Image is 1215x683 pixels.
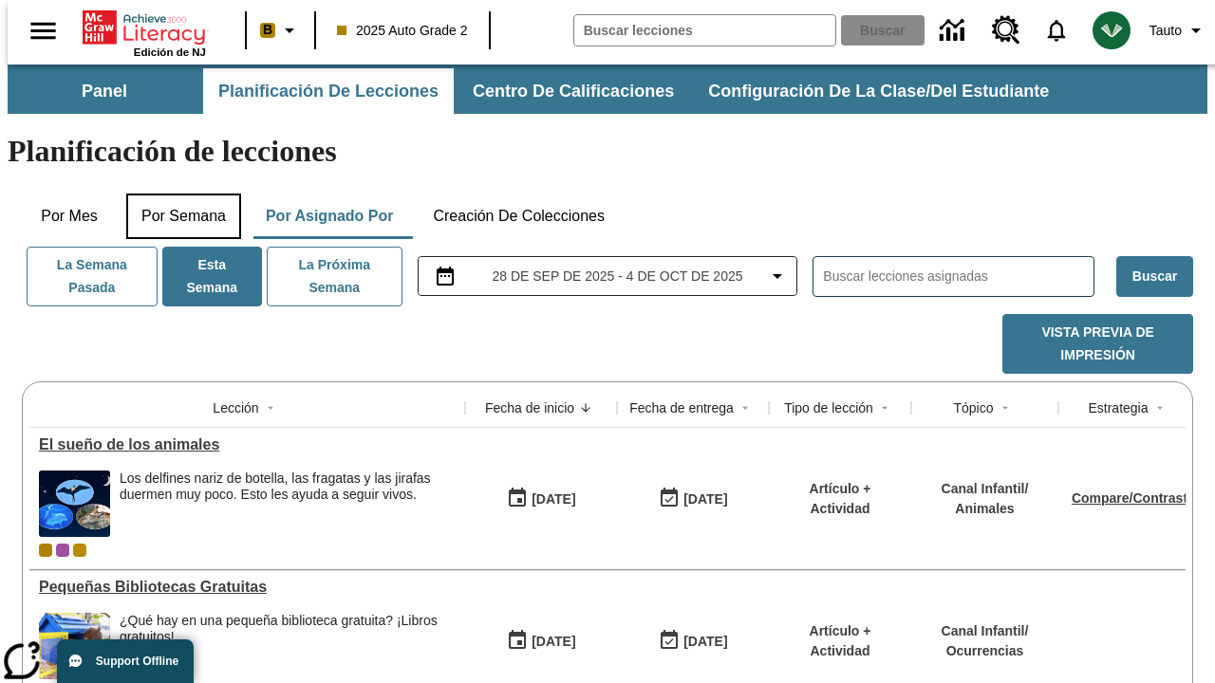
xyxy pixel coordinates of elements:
[693,68,1064,114] button: Configuración de la clase/del estudiante
[500,481,582,517] button: 10/03/25: Primer día en que estuvo disponible la lección
[981,5,1032,56] a: Centro de recursos, Se abrirá en una pestaña nueva.
[928,5,981,57] a: Centro de información
[652,481,734,517] button: 10/03/25: Último día en que podrá accederse la lección
[263,18,272,42] span: B
[39,436,456,453] a: El sueño de los animales, Lecciones
[251,194,409,239] button: Por asignado por
[1150,21,1182,41] span: Tauto
[784,398,873,417] div: Tipo de lección
[57,639,194,683] button: Support Offline
[39,471,110,537] img: Fotos de una fragata, dos delfines nariz de botella y una jirafa sobre un fondo de noche estrellada.
[39,436,456,453] div: El sueño de los animales
[708,81,1049,102] span: Configuración de la clase/del estudiante
[22,194,117,239] button: Por mes
[532,488,575,511] div: [DATE]
[942,621,1029,641] p: Canal Infantil /
[1142,13,1215,47] button: Perfil/Configuración
[873,397,896,419] button: Sort
[73,544,86,557] div: New 2025 class
[213,398,258,417] div: Lección
[994,397,1017,419] button: Sort
[39,579,456,596] div: Pequeñas Bibliotecas Gratuitas
[734,397,757,419] button: Sort
[574,397,597,419] button: Sort
[426,265,790,287] button: Seleccione el intervalo de fechas opción del menú
[218,81,439,102] span: Planificación de lecciones
[418,194,620,239] button: Creación de colecciones
[56,544,69,557] div: OL 2025 Auto Grade 3
[83,7,206,58] div: Portada
[15,3,71,59] button: Abrir el menú lateral
[1093,11,1131,49] img: avatar image
[8,68,1066,114] div: Subbarra de navegación
[473,81,674,102] span: Centro de calificaciones
[39,613,110,679] img: Un niño introduce la mano en una pequeña biblioteca gratuita llena de libros.
[1032,6,1081,55] a: Notificaciones
[39,579,456,596] a: Pequeñas Bibliotecas Gratuitas, Lecciones
[458,68,689,114] button: Centro de calificaciones
[942,499,1029,519] p: Animales
[8,65,1207,114] div: Subbarra de navegación
[203,68,454,114] button: Planificación de lecciones
[953,398,993,417] div: Tópico
[683,630,727,654] div: [DATE]
[120,613,456,645] div: ¿Qué hay en una pequeña biblioteca gratuita? ¡Libros gratuitos!
[652,623,734,659] button: 10/01/25: Último día en que podrá accederse la lección
[485,398,574,417] div: Fecha de inicio
[1116,256,1193,297] button: Buscar
[162,247,262,306] button: Esta semana
[942,479,1029,499] p: Canal Infantil /
[942,641,1029,661] p: Ocurrencias
[1149,397,1171,419] button: Sort
[259,397,282,419] button: Sort
[1081,6,1142,55] button: Escoja un nuevo avatar
[267,247,402,306] button: La próxima semana
[629,398,734,417] div: Fecha de entrega
[9,68,199,114] button: Panel
[27,247,158,306] button: La semana pasada
[574,15,835,46] input: Buscar campo
[96,655,178,668] span: Support Offline
[126,194,241,239] button: Por semana
[532,630,575,654] div: [DATE]
[134,46,206,58] span: Edición de NJ
[39,544,52,557] div: Clase actual
[778,479,902,519] p: Artículo + Actividad
[82,81,127,102] span: Panel
[120,471,456,503] div: Los delfines nariz de botella, las fragatas y las jirafas duermen muy poco. Esto les ayuda a segu...
[337,21,468,41] span: 2025 Auto Grade 2
[8,134,1207,169] h1: Planificación de lecciones
[120,471,456,537] div: Los delfines nariz de botella, las fragatas y las jirafas duermen muy poco. Esto les ayuda a segu...
[500,623,582,659] button: 10/01/25: Primer día en que estuvo disponible la lección
[120,613,456,679] div: ¿Qué hay en una pequeña biblioteca gratuita? ¡Libros gratuitos!
[1072,490,1187,506] a: Compare/Contrast
[823,263,1093,290] input: Buscar lecciones asignadas
[252,13,308,47] button: Boost El color de la clase es anaranjado claro. Cambiar el color de la clase.
[1088,398,1148,417] div: Estrategia
[83,9,206,46] a: Portada
[1002,314,1193,374] button: Vista previa de impresión
[492,267,742,286] span: 28 de sep de 2025 - 4 de oct de 2025
[778,621,902,661] p: Artículo + Actividad
[766,265,789,287] svg: Collapse Date Range Filter
[683,488,727,511] div: [DATE]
